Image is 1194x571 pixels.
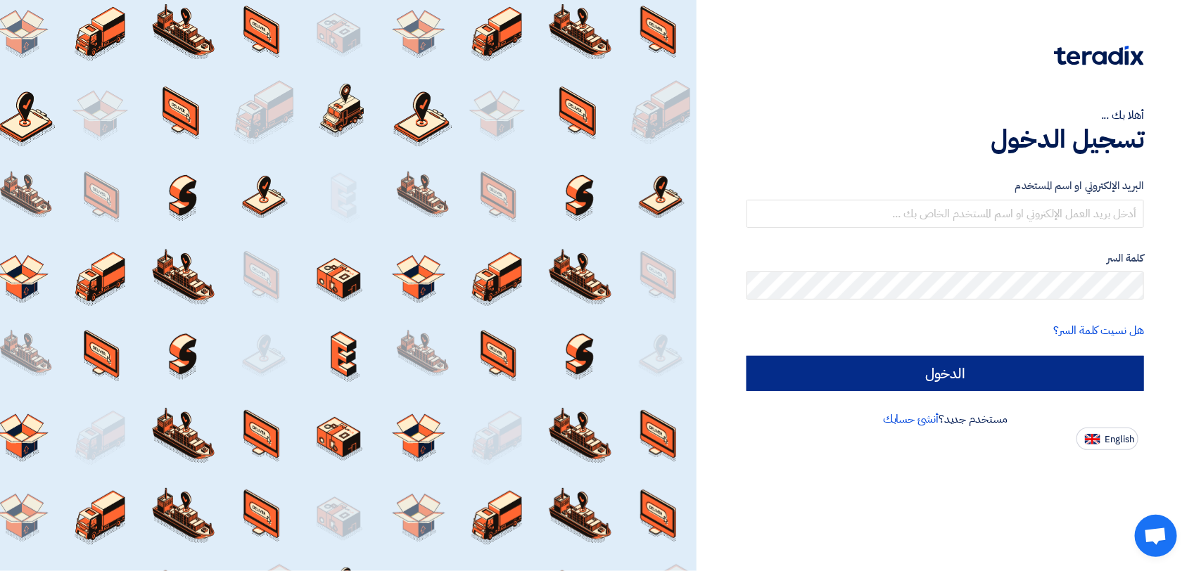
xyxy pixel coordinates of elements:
label: البريد الإلكتروني او اسم المستخدم [747,178,1144,194]
div: مستخدم جديد؟ [747,411,1144,428]
a: أنشئ حسابك [883,411,939,428]
input: أدخل بريد العمل الإلكتروني او اسم المستخدم الخاص بك ... [747,200,1144,228]
img: en-US.png [1085,434,1100,444]
h1: تسجيل الدخول [747,124,1144,155]
label: كلمة السر [747,250,1144,267]
img: Teradix logo [1054,46,1144,65]
a: هل نسيت كلمة السر؟ [1054,322,1144,339]
button: English [1076,428,1138,450]
input: الدخول [747,356,1144,391]
span: English [1105,435,1134,444]
div: أهلا بك ... [747,107,1144,124]
div: Open chat [1135,515,1177,557]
